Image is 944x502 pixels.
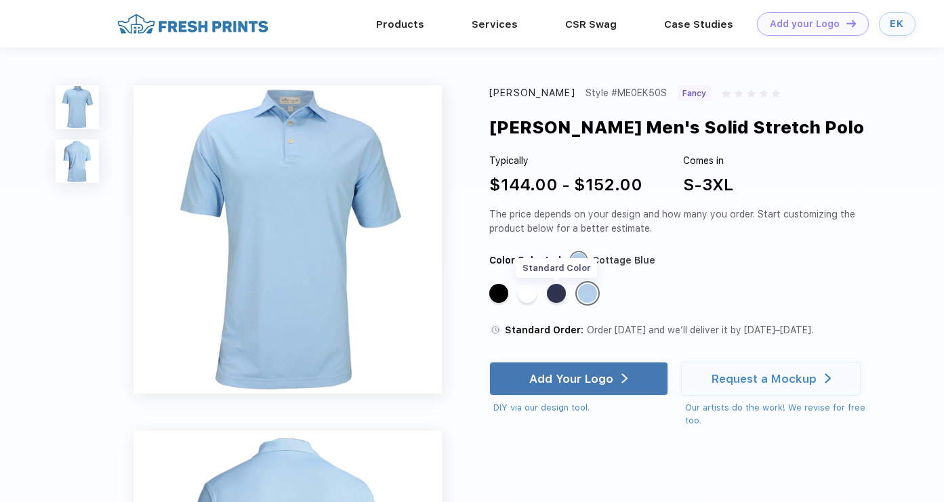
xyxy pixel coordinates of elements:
[683,173,733,197] div: S-3XL
[578,284,597,303] div: Cottage Blue
[592,253,655,268] div: Cottage Blue
[489,114,864,140] div: [PERSON_NAME] Men's Solid Stretch Polo
[587,325,813,335] span: Order [DATE] and we’ll deliver it by [DATE]–[DATE].
[722,89,730,98] img: gray_star.svg
[529,372,613,385] div: Add Your Logo
[879,12,916,36] a: EK
[586,85,667,102] div: Style #ME0EK50S
[56,140,99,183] img: func=resize&h=100
[489,253,564,268] div: Color Selected:
[489,324,501,336] img: standard order
[825,373,831,383] img: white arrow
[489,173,642,197] div: $144.00 - $152.00
[489,85,575,102] div: [PERSON_NAME]
[505,325,583,335] span: Standard Order:
[493,401,669,415] div: DIY via our design tool.
[621,373,628,383] img: white arrow
[489,154,642,168] div: Typically
[489,207,876,236] div: The price depends on your design and how many you order. Start customizing the product below for ...
[747,89,755,98] img: gray_star.svg
[770,18,840,30] div: Add your Logo
[134,85,442,394] img: func=resize&h=640
[113,12,272,36] img: fo%20logo%202.webp
[760,89,768,98] img: gray_star.svg
[56,85,99,129] img: func=resize&h=100
[678,85,712,102] div: Fancy
[685,401,876,427] div: Our artists do the work! We revise for free too.
[890,18,905,30] div: EK
[518,284,537,303] div: White
[735,89,743,98] img: gray_star.svg
[547,284,566,303] div: Navy
[772,89,780,98] img: gray_star.svg
[846,20,856,27] img: DT
[376,18,424,30] a: Products
[683,154,733,168] div: Comes in
[712,372,817,385] div: Request a Mockup
[489,284,508,303] div: Black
